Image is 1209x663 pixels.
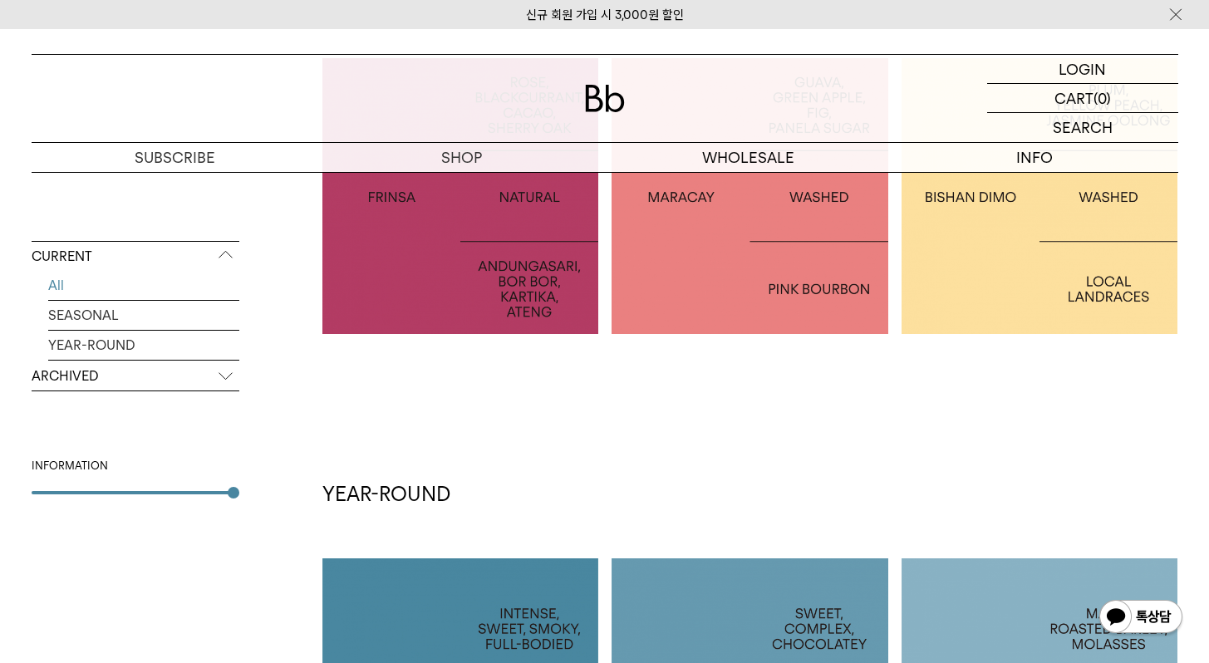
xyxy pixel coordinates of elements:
p: INFO [892,143,1178,172]
a: SHOP [318,143,605,172]
a: SUBSCRIBE [32,143,318,172]
a: 신규 회원 가입 시 3,000원 할인 [526,7,684,22]
img: 로고 [585,85,625,112]
a: All [48,271,239,300]
a: 에티오피아 비샨 디모ETHIOPIA BISHAN DIMO [902,58,1178,335]
p: WHOLESALE [605,143,892,172]
p: ARCHIVED [32,361,239,391]
p: CART [1054,84,1094,112]
a: 콜롬비아 마라카이COLOMBIA MARACAY [612,58,888,335]
h2: YEAR-ROUND [322,480,1178,508]
a: YEAR-ROUND [48,331,239,360]
p: SEARCH [1053,113,1113,142]
p: CURRENT [32,242,239,272]
p: (0) [1094,84,1111,112]
a: 인도네시아 프린자 내추럴INDONESIA FRINSA NATURAL [322,58,599,335]
a: LOGIN [987,55,1178,84]
a: SEASONAL [48,301,239,330]
p: LOGIN [1059,55,1106,83]
img: 카카오톡 채널 1:1 채팅 버튼 [1098,598,1184,638]
div: INFORMATION [32,458,239,474]
a: CART (0) [987,84,1178,113]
